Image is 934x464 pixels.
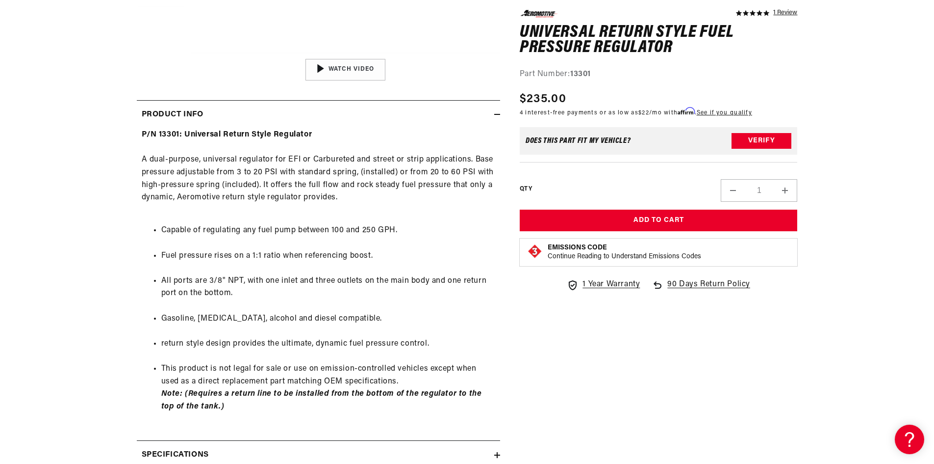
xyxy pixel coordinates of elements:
[520,25,798,55] h1: Universal Return Style Fuel Pressure Regulator
[570,70,591,78] strong: 13301
[582,278,640,291] span: 1 Year Warranty
[732,133,791,149] button: Verify
[520,108,752,117] p: 4 interest-free payments or as low as /mo with .
[161,313,495,326] li: Gasoline, [MEDICAL_DATA], alcohol and diesel compatible.
[161,224,495,237] li: Capable of regulating any fuel pump between 100 and 250 GPH.
[526,137,631,145] div: Does This part fit My vehicle?
[520,90,566,108] span: $235.00
[161,390,482,410] strong: Note: (Requires a return line to be installed from the bottom of the regulator to the top of the ...
[567,278,640,291] a: 1 Year Warranty
[161,275,495,300] li: All ports are 3/8" NPT, with one inlet and three outlets on the main body and one return port on ...
[678,108,695,115] span: Affirm
[527,244,543,259] img: Emissions code
[142,109,203,121] h2: Product Info
[520,68,798,81] div: Part Number:
[638,110,649,116] span: $22
[548,244,607,251] strong: Emissions Code
[142,449,209,462] h2: Specifications
[161,363,495,413] li: This product is not legal for sale or use on emission-controlled vehicles except when used as a d...
[652,278,750,301] a: 90 Days Return Policy
[548,252,701,261] p: Continue Reading to Understand Emissions Codes
[548,244,701,261] button: Emissions CodeContinue Reading to Understand Emissions Codes
[137,129,500,426] div: A dual-purpose, universal regulator for EFI or Carbureted and street or strip applications. Base ...
[142,131,312,138] strong: P/N 13301: Universal Return Style Regulator
[520,185,532,193] label: QTY
[161,250,495,263] li: Fuel pressure rises on a 1:1 ratio when referencing boost.
[161,338,495,351] li: return style design provides the ultimate, dynamic fuel pressure control.
[667,278,750,301] span: 90 Days Return Policy
[773,10,797,17] a: 1 reviews
[697,110,752,116] a: See if you qualify - Learn more about Affirm Financing (opens in modal)
[137,101,500,129] summary: Product Info
[520,210,798,232] button: Add to Cart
